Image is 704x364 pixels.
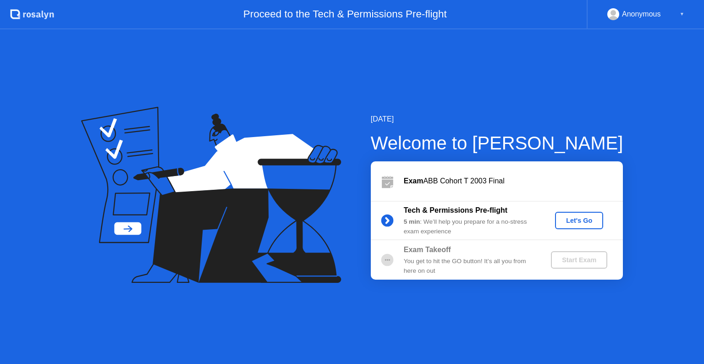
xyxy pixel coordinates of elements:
b: Exam [404,177,423,185]
div: ▼ [680,8,684,20]
div: You get to hit the GO button! It’s all you from here on out [404,257,536,276]
div: Start Exam [555,256,604,264]
b: 5 min [404,218,420,225]
b: Tech & Permissions Pre-flight [404,206,507,214]
div: Anonymous [622,8,661,20]
div: Welcome to [PERSON_NAME] [371,129,623,157]
div: : We’ll help you prepare for a no-stress exam experience [404,217,536,236]
b: Exam Takeoff [404,246,451,254]
div: [DATE] [371,114,623,125]
div: ABB Cohort T 2003 Final [404,176,623,187]
button: Start Exam [551,251,607,269]
button: Let's Go [555,212,603,229]
div: Let's Go [559,217,599,224]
